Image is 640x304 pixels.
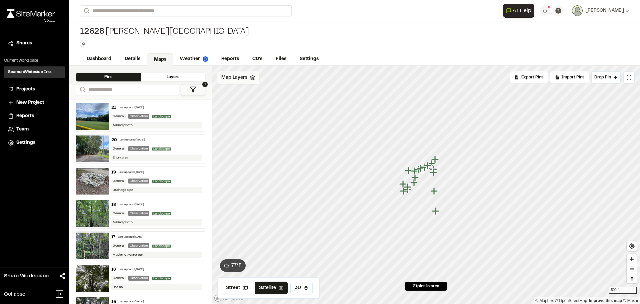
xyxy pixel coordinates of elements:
[591,71,621,83] button: Drop Pin
[431,155,440,164] div: Map marker
[246,53,269,65] a: CD's
[400,187,409,196] div: Map marker
[623,298,638,303] a: Maxar
[510,71,548,83] div: No pins available to export
[152,212,171,215] span: Landscape
[290,282,313,294] button: 3D
[128,276,149,281] div: Observation
[80,27,249,37] div: [PERSON_NAME][GEOGRAPHIC_DATA]
[111,284,203,290] div: Red oak
[111,114,126,119] div: General
[202,82,208,87] span: 1
[173,53,215,65] a: Weather
[111,267,116,273] div: 16
[293,53,325,65] a: Settings
[405,167,414,175] div: Map marker
[421,163,430,172] div: Map marker
[16,40,32,47] span: Shares
[212,66,640,304] canvas: Map
[255,282,288,294] button: Satellite
[111,219,203,226] div: Added photo
[152,277,171,280] span: Landscape
[417,164,426,173] div: Map marker
[561,74,584,80] span: Import Pins
[231,262,242,269] span: 77 ° F
[415,165,423,174] div: Map marker
[152,245,171,248] span: Landscape
[521,74,543,80] span: Export Pins
[128,179,149,184] div: Observation
[627,241,637,251] button: Find my location
[572,5,629,16] button: [PERSON_NAME]
[147,53,173,66] a: Maps
[111,146,126,151] div: General
[430,165,438,174] div: Map marker
[141,73,205,81] div: Layers
[594,74,611,80] span: Drop Pin
[111,202,116,208] div: 18
[8,139,61,146] a: Settings
[111,187,203,193] div: Drainage pipe
[429,164,437,173] div: Map marker
[7,18,55,24] div: Oh geez...please don't...
[120,138,145,142] div: Last updated [DATE]
[16,139,35,146] span: Settings
[76,103,109,130] img: file
[585,7,624,14] span: [PERSON_NAME]
[76,84,88,95] button: Search
[119,171,144,175] div: Last updated [DATE]
[128,211,149,216] div: Observation
[269,53,293,65] a: Files
[118,235,143,239] div: Last updated [DATE]
[152,115,171,118] span: Landscape
[572,5,583,16] img: User
[424,162,432,170] div: Map marker
[8,99,61,106] a: New Project
[430,187,439,196] div: Map marker
[413,283,439,289] span: 21 pins in area
[111,252,203,258] div: Maple not water oak
[111,276,126,281] div: General
[76,200,109,227] img: file
[503,4,534,18] button: Open AI Assistant
[111,234,115,240] div: 17
[4,272,49,280] span: Share Workspace
[16,86,35,93] span: Projects
[8,69,52,75] h3: SeamonWhiteside Inc.
[76,168,109,195] img: file
[220,259,246,272] button: 77°F
[181,84,205,95] button: 1
[7,9,55,18] img: rebrand.png
[16,112,34,120] span: Reports
[513,7,531,15] span: AI Help
[411,167,420,176] div: Map marker
[152,180,171,183] span: Landscape
[203,56,208,62] img: precipai.png
[119,203,144,207] div: Last updated [DATE]
[404,183,413,192] div: Map marker
[111,211,126,216] div: General
[118,53,147,65] a: Details
[111,170,116,176] div: 19
[8,40,61,47] a: Shares
[399,180,408,189] div: Map marker
[428,160,436,168] div: Map marker
[80,5,92,16] button: Search
[111,155,203,161] div: Entry area
[627,264,637,274] button: Zoom out
[119,300,144,304] div: Last updated [DATE]
[215,53,246,65] a: Reports
[214,294,243,302] a: Mapbox logo
[4,290,25,298] span: Collapse
[627,254,637,264] button: Zoom in
[432,207,440,216] div: Map marker
[119,268,144,272] div: Last updated [DATE]
[111,179,126,184] div: General
[76,135,109,162] img: file
[128,146,149,151] div: Observation
[589,298,622,303] a: Map feedback
[503,4,537,18] div: Open AI Assistant
[128,114,149,119] div: Observation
